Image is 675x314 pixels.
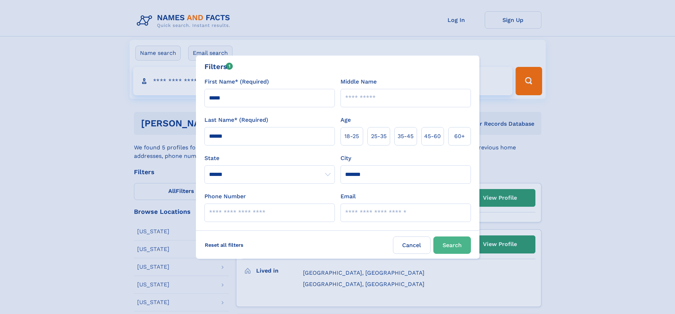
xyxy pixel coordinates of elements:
[393,236,431,254] label: Cancel
[341,78,377,86] label: Middle Name
[454,132,465,141] span: 60+
[341,192,356,201] label: Email
[433,236,471,254] button: Search
[204,78,269,86] label: First Name* (Required)
[398,132,414,141] span: 35‑45
[341,116,351,124] label: Age
[204,192,246,201] label: Phone Number
[371,132,387,141] span: 25‑35
[204,154,335,162] label: State
[424,132,441,141] span: 45‑60
[204,116,268,124] label: Last Name* (Required)
[200,236,248,253] label: Reset all filters
[344,132,359,141] span: 18‑25
[341,154,351,162] label: City
[204,61,233,72] div: Filters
